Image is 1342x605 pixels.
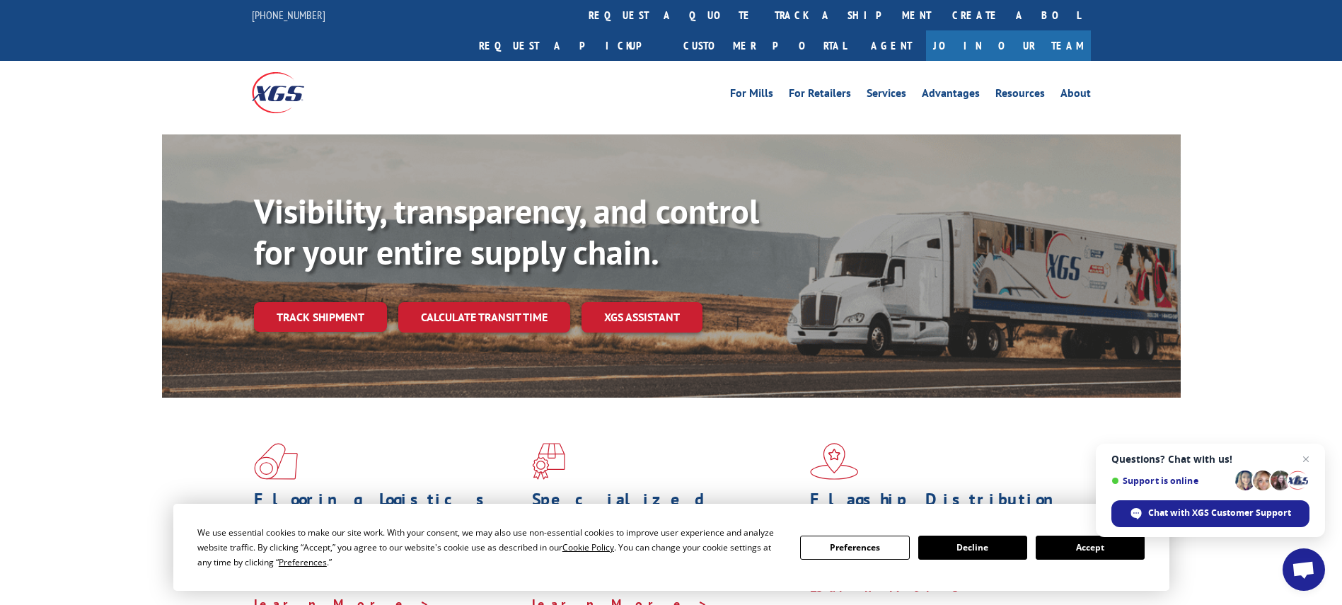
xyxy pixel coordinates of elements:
[1283,548,1325,591] a: Open chat
[1111,500,1309,527] span: Chat with XGS Customer Support
[730,88,773,103] a: For Mills
[562,541,614,553] span: Cookie Policy
[1060,88,1091,103] a: About
[922,88,980,103] a: Advantages
[800,536,909,560] button: Preferences
[254,443,298,480] img: xgs-icon-total-supply-chain-intelligence-red
[926,30,1091,61] a: Join Our Team
[197,525,783,570] div: We use essential cookies to make our site work. With your consent, we may also use non-essential ...
[857,30,926,61] a: Agent
[1148,507,1291,519] span: Chat with XGS Customer Support
[398,302,570,333] a: Calculate transit time
[1111,454,1309,465] span: Questions? Chat with us!
[918,536,1027,560] button: Decline
[789,88,851,103] a: For Retailers
[1111,476,1230,486] span: Support is online
[173,504,1169,591] div: Cookie Consent Prompt
[254,189,759,274] b: Visibility, transparency, and control for your entire supply chain.
[254,491,521,532] h1: Flooring Logistics Solutions
[995,88,1045,103] a: Resources
[673,30,857,61] a: Customer Portal
[468,30,673,61] a: Request a pickup
[810,443,859,480] img: xgs-icon-flagship-distribution-model-red
[810,491,1077,532] h1: Flagship Distribution Model
[582,302,702,333] a: XGS ASSISTANT
[867,88,906,103] a: Services
[532,491,799,532] h1: Specialized Freight Experts
[810,579,986,595] a: Learn More >
[279,556,327,568] span: Preferences
[252,8,325,22] a: [PHONE_NUMBER]
[254,302,387,332] a: Track shipment
[1036,536,1145,560] button: Accept
[532,443,565,480] img: xgs-icon-focused-on-flooring-red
